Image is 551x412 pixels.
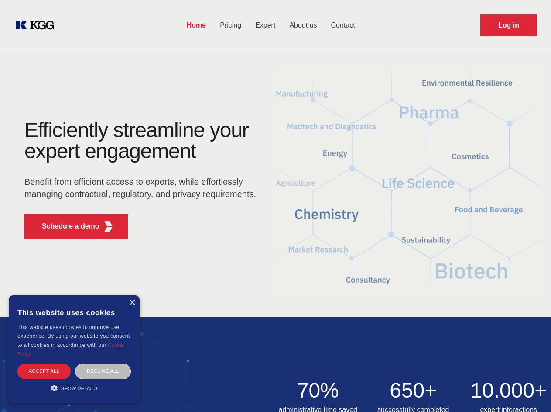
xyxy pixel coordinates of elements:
span: Show details [61,386,98,391]
a: About us [282,14,324,37]
div: This website uses cookies [17,302,131,323]
div: Show details [17,384,131,392]
button: Schedule a demoKGG Fifth Element RED [24,214,128,239]
div: Accept all [17,364,71,379]
a: Expert [248,14,282,37]
img: KGG Fifth Element RED [276,57,541,308]
a: Home [180,14,213,37]
h1: Efficiently streamline your expert engagement [24,120,262,162]
a: Request Demo [480,14,537,36]
a: KOL Knowledge Platform: Talk to Key External Experts (KEE) [14,18,61,32]
a: Cookie Policy [17,343,124,357]
div: Close [129,300,135,306]
a: Contact [324,14,362,37]
a: Pricing [213,14,248,37]
div: Decline all [75,364,131,379]
img: KGG Fifth Element RED [103,221,114,232]
p: Schedule a demo [42,221,99,232]
span: This website uses cookies to improve user experience. By using our website you consent to all coo... [17,324,130,348]
p: Benefit from efficient access to experts, while effortlessly managing contractual, regulatory, an... [24,176,262,200]
h2: 70% [276,380,361,401]
iframe: Chat Widget [507,370,551,412]
h2: 650+ [371,380,456,401]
